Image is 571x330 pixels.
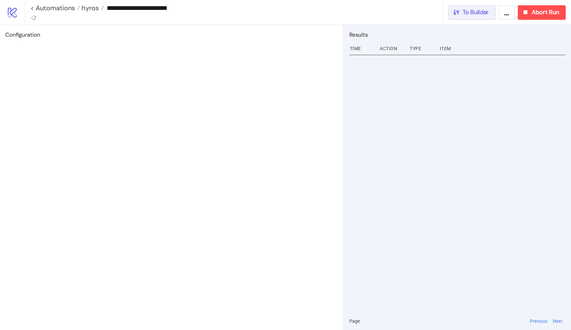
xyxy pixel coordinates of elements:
[349,30,566,39] h2: Results
[551,317,564,325] button: Next
[349,317,360,325] span: Page
[498,5,515,20] button: ...
[448,5,496,20] button: To Builder
[80,4,99,12] span: hyros
[80,5,104,11] a: hyros
[532,9,559,16] span: Abort Run
[409,42,435,55] div: Type
[5,30,337,39] h2: Configuration
[528,317,550,325] button: Previous
[30,5,80,11] a: < Automations
[518,5,566,20] button: Abort Run
[349,42,375,55] div: Time
[379,42,404,55] div: Action
[439,42,566,55] div: Item
[463,9,489,16] span: To Builder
